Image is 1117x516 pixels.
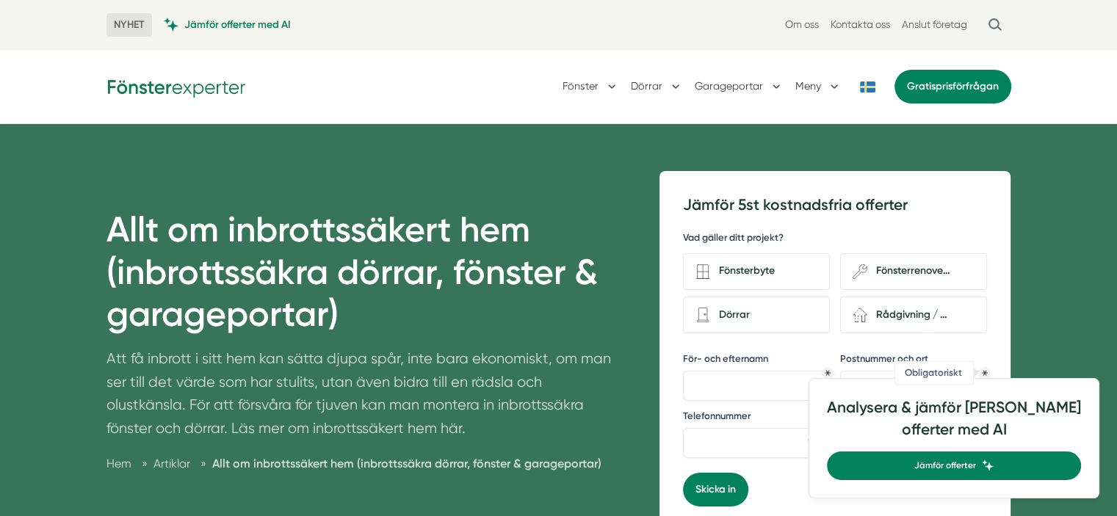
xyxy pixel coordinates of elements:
a: Artiklar [153,457,193,470]
a: Anslut företag [902,18,967,32]
h3: Jämför 5st kostnadsfria offerter [683,195,987,215]
label: Postnummer och ort [840,352,987,368]
p: Att få inbrott i sitt hem kan sätta djupa spår, inte bara ekonomiskt, om man ser till det värde s... [106,347,625,447]
label: För- och efternamn [683,352,830,368]
h1: Allt om inbrottssäkert hem (inbrottssäkra dörrar, fönster & garageportar) [106,208,625,347]
button: Garageportar [695,68,784,106]
button: Skicka in [683,473,748,506]
a: Jämför offerter [827,451,1081,480]
span: Artiklar [153,457,190,470]
nav: Breadcrumb [106,454,625,473]
span: Gratis [907,80,936,92]
div: Obligatoriskt [825,370,831,376]
span: » [200,454,206,473]
button: Meny [795,68,842,106]
span: Jämför offerter [914,459,976,473]
a: Kontakta oss [831,18,890,32]
a: Hem [106,457,131,470]
a: Allt om inbrottssäkert hem (inbrottssäkra dörrar, fönster & garageportar) [212,457,601,470]
div: Obligatoriskt [982,370,988,376]
a: Gratisprisförfrågan [894,70,1011,103]
span: Jämför offerter med AI [184,18,291,32]
img: Fönsterexperter Logotyp [106,75,246,98]
span: » [142,454,148,473]
h5: Vad gäller ditt projekt? [683,231,784,247]
button: Dörrar [631,68,683,106]
span: NYHET [106,13,152,37]
h4: Analysera & jämför [PERSON_NAME] offerter med AI [827,396,1081,451]
label: Telefonnummer [683,410,830,426]
button: Fönster [563,68,619,106]
a: Jämför offerter med AI [164,18,291,32]
a: Om oss [785,18,819,32]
